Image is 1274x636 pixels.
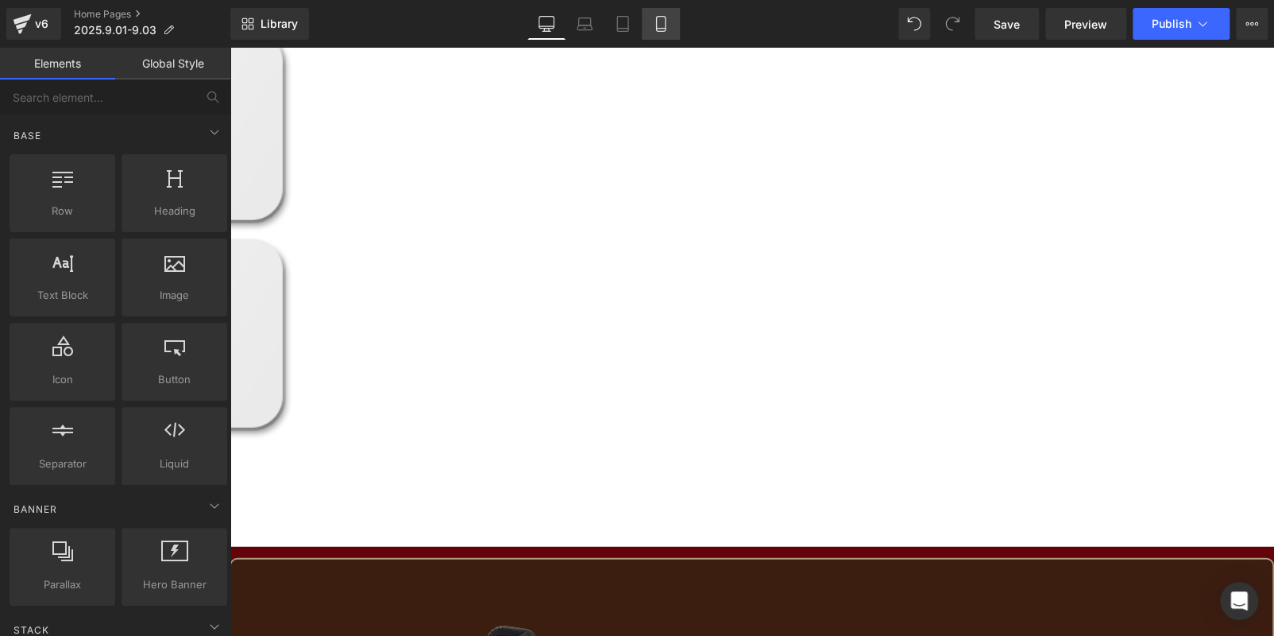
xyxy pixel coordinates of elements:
a: New Library [230,8,309,40]
a: Mobile [642,8,680,40]
div: Open Intercom Messenger [1220,582,1258,620]
button: Redo [936,8,968,40]
button: Publish [1133,8,1230,40]
span: Button [126,371,222,388]
span: Base [12,128,43,143]
a: v6 [6,8,61,40]
span: Separator [14,456,110,472]
a: Laptop [566,8,604,40]
a: Global Style [115,48,230,79]
a: Home Pages [74,8,230,21]
span: Image [126,287,222,304]
span: Hero Banner [126,576,222,593]
button: Undo [898,8,930,40]
span: Row [14,203,110,219]
a: Tablet [604,8,642,40]
span: Publish [1152,17,1191,30]
span: Liquid [126,456,222,472]
span: Preview [1064,16,1107,33]
span: Library [261,17,298,31]
span: Save [994,16,1020,33]
div: v6 [32,14,52,34]
a: Desktop [527,8,566,40]
span: Text Block [14,287,110,304]
button: More [1236,8,1268,40]
a: Preview [1045,8,1126,40]
span: Parallax [14,576,110,593]
span: Icon [14,371,110,388]
span: Banner [12,502,59,517]
span: Heading [126,203,222,219]
span: 2025.9.01-9.03 [74,24,156,37]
